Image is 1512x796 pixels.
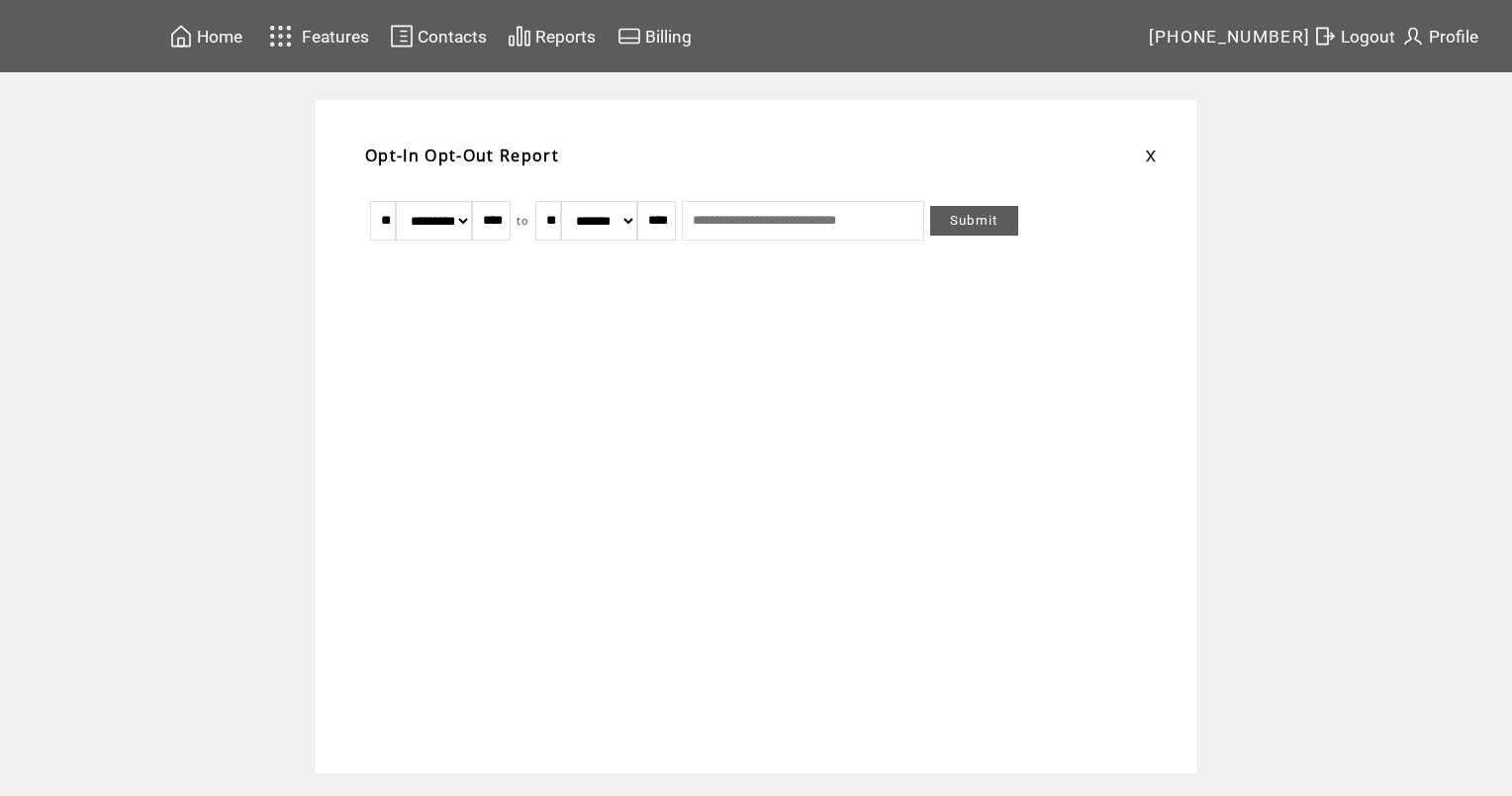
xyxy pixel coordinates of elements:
[1310,21,1398,51] a: Logout
[1401,24,1425,49] img: profile.svg
[517,214,529,228] span: to
[169,24,193,49] img: home.svg
[1149,27,1311,47] span: [PHONE_NUMBER]
[1341,27,1395,47] span: Logout
[387,21,490,51] a: Contacts
[390,24,414,49] img: contacts.svg
[418,27,487,47] span: Contacts
[197,27,242,47] span: Home
[535,27,596,47] span: Reports
[617,24,641,49] img: creidtcard.svg
[1429,27,1478,47] span: Profile
[505,21,599,51] a: Reports
[508,24,531,49] img: chart.svg
[365,145,559,166] span: Opt-In Opt-Out Report
[930,206,1018,236] a: Submit
[1398,21,1481,51] a: Profile
[614,21,695,51] a: Billing
[260,17,372,55] a: Features
[645,27,692,47] span: Billing
[1313,24,1337,49] img: exit.svg
[263,20,298,52] img: features.svg
[302,27,369,47] span: Features
[166,21,245,51] a: Home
